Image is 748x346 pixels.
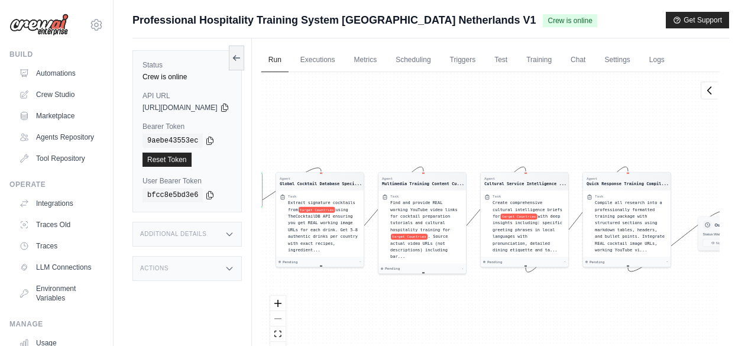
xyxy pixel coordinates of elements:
[143,103,218,112] span: [URL][DOMAIN_NAME]
[14,215,103,234] a: Traces Old
[564,48,592,73] a: Chat
[276,172,364,267] div: AgentGlobal Cocktail Database Speci...TaskExtract signature cocktails fromtarget Countriesusing T...
[587,176,669,181] div: Agent
[14,128,103,147] a: Agents Repository
[347,48,384,73] a: Metrics
[143,122,232,131] label: Bearer Token
[14,106,103,125] a: Marketplace
[14,149,103,168] a: Tool Repository
[14,64,103,83] a: Automations
[14,279,103,308] a: Environment Variables
[9,319,103,329] div: Manage
[288,199,360,253] div: Extract signature cocktails from {target Countries} using TheCocktailDB API ensuring you get REAL...
[597,48,637,73] a: Settings
[493,201,562,219] span: Create comprehensive cultural intelligence briefs for
[143,176,232,186] label: User Bearer Token
[9,14,69,36] img: Logo
[590,260,604,264] span: Pending
[423,167,526,265] g: Edge from b742afe6c182ca7a03aba7f06419be2c to c2bfdc2590623bc5f2e845555aa74549
[143,91,232,101] label: API URL
[666,12,729,28] button: Get Support
[595,201,665,253] span: Compile all research into a professionally formatted training package with structured sections us...
[143,188,203,202] code: bfcc8e5bd3e6
[143,134,203,148] code: 9aebe43553ec
[500,214,537,219] span: target Countries
[14,194,103,213] a: Integrations
[288,194,296,199] div: Task
[288,207,358,252] span: using TheCocktailDB API ensuring you get REAL working image URLs for each drink. Get 5-8 authenti...
[582,172,671,267] div: AgentQuick Response Training Compil...TaskCompile all research into a professionally formatted tr...
[443,48,483,73] a: Triggers
[595,194,603,199] div: Task
[385,266,400,271] span: Pending
[359,260,361,264] div: -
[288,201,355,212] span: Extract signature cocktails from
[391,234,428,240] span: target Countries
[484,181,566,187] div: Cultural Service Intelligence Expert
[382,176,464,181] div: Agent
[390,201,458,232] span: Find and provide REAL working YouTube video links for cocktail preparation tutorials and cultural...
[382,181,464,187] div: Multimedia Training Content Curator
[9,50,103,59] div: Build
[595,199,667,253] div: Compile all research into a professionally formatted training package with structured sections us...
[299,207,335,213] span: target Countries
[487,48,514,73] a: Test
[666,260,668,264] div: -
[564,260,566,264] div: -
[14,258,103,277] a: LLM Connections
[461,266,464,271] div: -
[493,199,565,253] div: Create comprehensive cultural intelligence briefs for {target Countries} with deep insights inclu...
[480,172,569,267] div: AgentCultural Service Intelligence ...TaskCreate comprehensive cultural intelligence briefs forta...
[143,153,192,167] a: Reset Token
[132,12,536,28] span: Professional Hospitality Training System [GEOGRAPHIC_DATA] Netherlands V1
[628,211,726,271] g: Edge from 48444000c82ac5c258352d9e30b491d3 to outputNode
[283,260,297,264] span: Pending
[543,14,597,27] span: Crew is online
[143,60,232,70] label: Status
[140,231,206,238] h3: Additional Details
[484,176,566,181] div: Agent
[261,48,289,73] a: Run
[280,176,362,181] div: Agent
[9,180,103,189] div: Operate
[143,72,232,82] div: Crew is online
[519,48,559,73] a: Training
[587,181,669,187] div: Quick Response Training Compiler
[702,239,746,247] button: No Result Yet
[390,194,399,199] div: Task
[493,194,501,199] div: Task
[702,232,725,237] span: Status: Waiting
[234,168,321,212] g: Edge from inputsNode to 8ec40df82969dc3d29023e467e6a8726
[487,260,502,264] span: Pending
[270,296,286,311] button: zoom in
[293,48,342,73] a: Executions
[321,167,423,265] g: Edge from 8ec40df82969dc3d29023e467e6a8726 to b742afe6c182ca7a03aba7f06419be2c
[526,167,628,272] g: Edge from c2bfdc2590623bc5f2e845555aa74549 to 48444000c82ac5c258352d9e30b491d3
[714,222,727,228] h3: Output
[14,85,103,104] a: Crew Studio
[388,48,438,73] a: Scheduling
[390,234,448,259] span: . Source actual video URLs (not descriptions) including bar...
[642,48,672,73] a: Logs
[280,181,362,187] div: Global Cocktail Database Specialist
[270,326,286,342] button: fit view
[390,199,462,260] div: Find and provide REAL working YouTube video links for cocktail preparation tutorials and cultural...
[14,237,103,256] a: Traces
[378,172,467,274] div: AgentMultimedia Training Content Cu...TaskFind and provide REAL working YouTube video links for c...
[140,265,169,272] h3: Actions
